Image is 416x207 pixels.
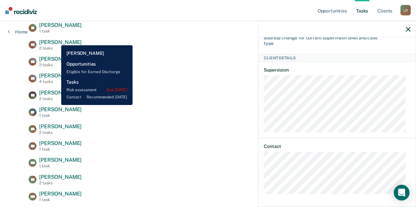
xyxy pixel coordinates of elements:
[39,96,82,101] div: 2 tasks
[39,46,82,51] div: 2 tasks
[5,7,37,14] img: Recidiviz
[39,140,82,146] span: [PERSON_NAME]
[39,130,82,135] div: 2 tasks
[39,106,82,113] span: [PERSON_NAME]
[39,72,82,79] span: [PERSON_NAME]
[8,29,28,35] a: Home
[400,5,411,15] div: L D
[39,56,82,62] span: [PERSON_NAME]
[264,144,410,149] dt: Contact
[39,157,82,163] span: [PERSON_NAME]
[39,123,82,130] span: [PERSON_NAME]
[39,181,82,185] div: 2 tasks
[39,113,82,118] div: 1 task
[39,63,82,67] div: 2 tasks
[39,147,82,152] div: 1 task
[39,29,82,33] div: 1 task
[39,197,82,202] div: 1 task
[39,79,82,84] div: 4 tasks
[394,185,409,200] div: Open Intercom Messenger
[39,39,82,45] span: [PERSON_NAME]
[39,90,82,96] span: [PERSON_NAME]
[39,22,82,28] span: [PERSON_NAME]
[264,67,410,73] dt: Supervision
[39,164,82,168] div: 1 task
[258,54,416,62] div: Client Details
[39,191,82,197] span: [PERSON_NAME]
[39,174,82,180] span: [PERSON_NAME]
